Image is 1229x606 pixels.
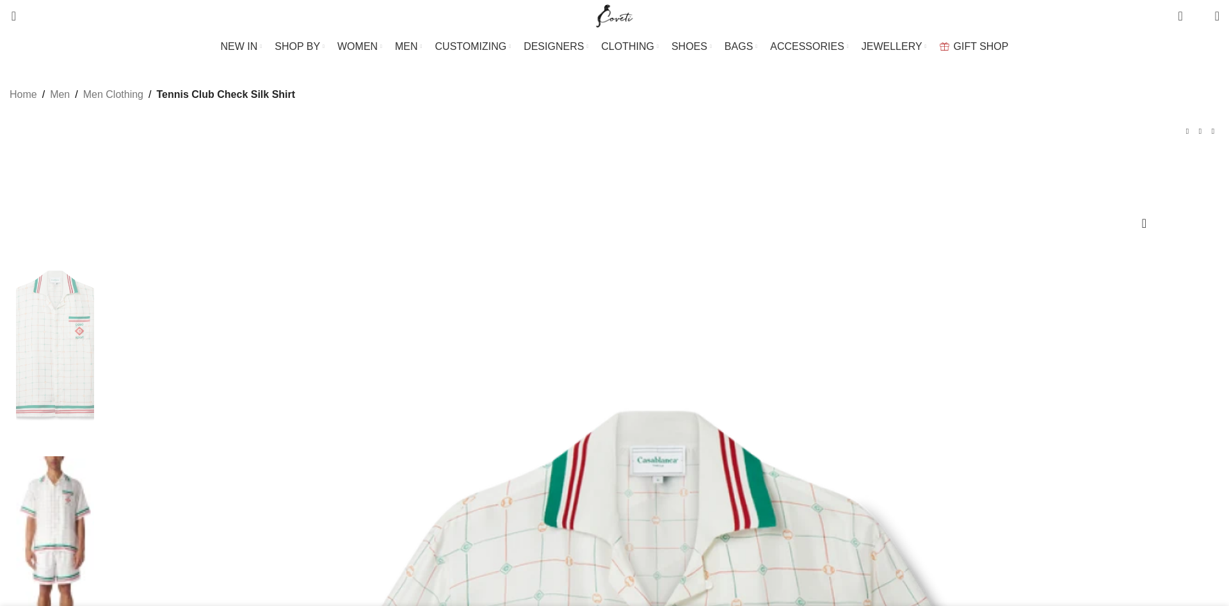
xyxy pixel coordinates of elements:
span: WOMEN [337,40,378,52]
a: BAGS [725,34,757,60]
a: Next product [1207,125,1219,138]
a: Site logo [593,10,636,20]
span: NEW IN [221,40,258,52]
a: JEWELLERY [862,34,927,60]
span: SHOES [671,40,707,52]
nav: Breadcrumb [10,86,295,103]
a: SHOP BY [275,34,325,60]
span: MEN [395,40,418,52]
span: 0 [1179,6,1189,16]
a: Home [10,86,37,103]
a: CLOTHING [601,34,659,60]
a: MEN [395,34,422,60]
div: My Wishlist [1193,3,1205,29]
a: Men [50,86,70,103]
a: Previous product [1181,125,1194,138]
a: 0 [1171,3,1189,29]
a: CUSTOMIZING [435,34,511,60]
span: DESIGNERS [524,40,584,52]
span: BAGS [725,40,753,52]
img: GiftBag [940,42,949,51]
span: 0 [1195,13,1205,22]
span: ACCESSORIES [770,40,844,52]
img: mens dress shirts [16,237,94,450]
span: GIFT SHOP [954,40,1009,52]
span: JEWELLERY [862,40,922,52]
a: DESIGNERS [524,34,588,60]
a: NEW IN [221,34,262,60]
span: SHOP BY [275,40,320,52]
a: Search [3,3,16,29]
a: SHOES [671,34,712,60]
div: Main navigation [3,34,1226,60]
span: CLOTHING [601,40,654,52]
a: GIFT SHOP [940,34,1009,60]
a: Men Clothing [83,86,143,103]
span: CUSTOMIZING [435,40,507,52]
a: WOMEN [337,34,382,60]
span: Tennis Club Check Silk Shirt [156,86,295,103]
a: ACCESSORIES [770,34,849,60]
